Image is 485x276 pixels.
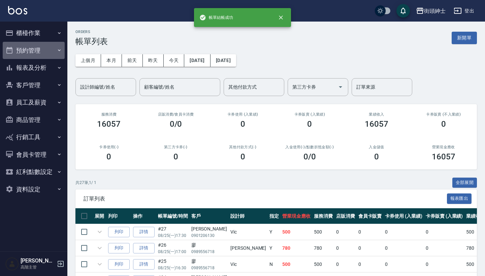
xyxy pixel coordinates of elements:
td: 0 [357,224,384,240]
th: 指定 [268,208,281,224]
td: Vic [229,224,268,240]
button: 報表及分析 [3,59,65,76]
td: [PERSON_NAME] [229,240,268,256]
h3: 0 [374,152,379,161]
button: [DATE] [184,54,210,67]
th: 卡券使用 (入業績) [383,208,424,224]
div: 街頭紳士 [424,7,446,15]
p: 0989556718 [191,249,227,255]
a: 報表匯出 [447,195,472,202]
img: Person [5,257,19,271]
h3: 0 [441,119,446,129]
h3: 0 [307,119,312,129]
div: [PERSON_NAME] [191,225,227,233]
button: 員工及薪資 [3,94,65,111]
th: 店販消費 [334,208,357,224]
th: 客戶 [190,208,229,224]
button: 列印 [108,243,130,253]
h3: 帳單列表 [75,37,108,46]
td: #26 [156,240,190,256]
h3: 0 [106,152,111,161]
th: 卡券販賣 (入業績) [424,208,465,224]
button: 列印 [108,259,130,270]
button: 本月 [101,54,122,67]
button: 櫃檯作業 [3,24,65,42]
th: 操作 [131,208,156,224]
td: 0 [383,224,424,240]
td: 0 [383,240,424,256]
td: Y [268,224,281,240]
td: 500 [312,224,334,240]
h2: 店販消費 /會員卡消費 [151,112,201,117]
button: [DATE] [211,54,236,67]
p: 08/25 (一) 17:30 [158,233,188,239]
th: 會員卡販賣 [357,208,384,224]
button: 預約管理 [3,42,65,59]
h3: 0 /0 [303,152,316,161]
a: 新開單 [452,34,477,41]
th: 營業現金應收 [281,208,312,224]
button: 新開單 [452,32,477,44]
th: 列印 [106,208,131,224]
td: Y [268,240,281,256]
th: 設計師 [229,208,268,224]
h2: 卡券使用 (入業績) [217,112,268,117]
button: 商品管理 [3,111,65,129]
td: 500 [281,224,312,240]
td: N [268,256,281,272]
button: save [396,4,410,18]
h2: 第三方卡券(-) [151,145,201,149]
button: 今天 [164,54,185,67]
p: 08/25 (一) 17:00 [158,249,188,255]
button: 昨天 [143,54,164,67]
button: 列印 [108,227,130,237]
td: 500 [312,256,334,272]
button: 行銷工具 [3,128,65,146]
span: 訂單列表 [84,195,447,202]
td: 780 [281,240,312,256]
h3: 16057 [432,152,455,161]
button: Open [335,82,346,92]
td: Vic [229,256,268,272]
div: 廖 [191,258,227,265]
h2: 入金使用(-) /點數折抵金額(-) [284,145,335,149]
p: 高階主管 [21,264,55,270]
h3: 16057 [365,119,388,129]
td: 0 [424,224,465,240]
button: 前天 [122,54,143,67]
button: 全部展開 [452,178,477,188]
td: 0 [334,224,357,240]
td: 500 [281,256,312,272]
h2: 營業現金應收 [418,145,469,149]
button: 資料設定 [3,181,65,198]
td: #25 [156,256,190,272]
h2: 入金儲值 [351,145,402,149]
h2: 卡券販賣 (不入業績) [418,112,469,117]
h3: 0 [240,119,245,129]
a: 詳情 [133,259,155,270]
p: 08/25 (一) 16:30 [158,265,188,271]
h3: 0 [173,152,178,161]
th: 帳單編號/時間 [156,208,190,224]
button: 街頭紳士 [413,4,448,18]
button: close [273,10,288,25]
th: 展開 [93,208,106,224]
h2: 其他付款方式(-) [217,145,268,149]
td: 0 [334,256,357,272]
h2: 卡券販賣 (入業績) [284,112,335,117]
span: 帳單結帳成功 [199,14,233,21]
p: 0901206130 [191,233,227,239]
p: 0989556718 [191,265,227,271]
td: 0 [424,240,465,256]
h2: ORDERS [75,30,108,34]
td: 780 [312,240,334,256]
button: 上個月 [75,54,101,67]
h2: 卡券使用(-) [84,145,134,149]
td: 0 [424,256,465,272]
td: 0 [357,256,384,272]
button: 登出 [451,5,477,17]
p: 共 27 筆, 1 / 1 [75,180,96,186]
h3: 0 [240,152,245,161]
a: 詳情 [133,243,155,253]
h3: 16057 [97,119,121,129]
